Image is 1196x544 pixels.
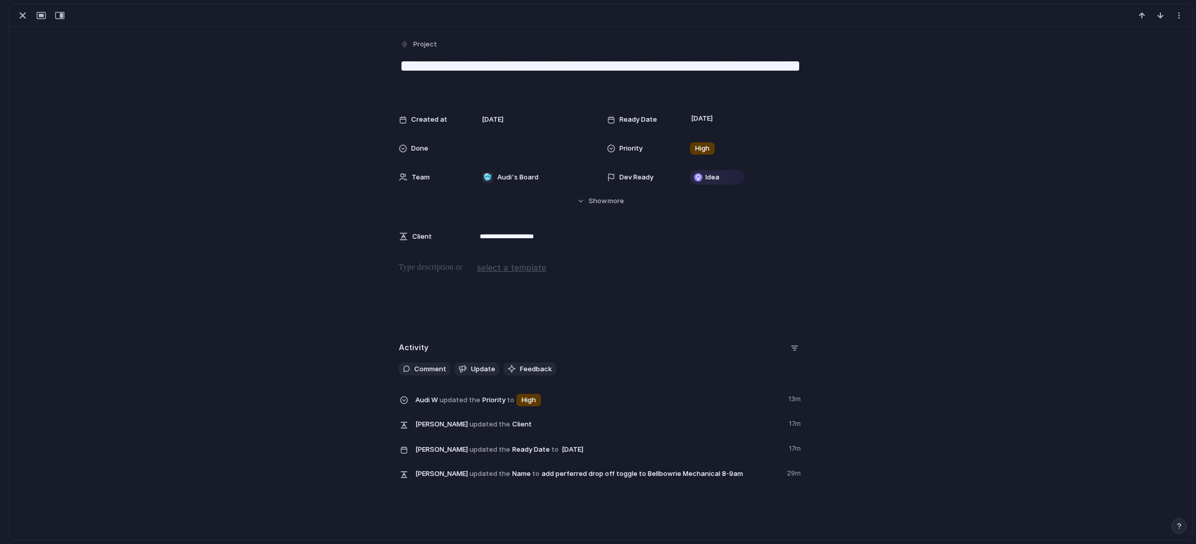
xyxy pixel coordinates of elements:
[411,114,447,125] span: Created at
[482,172,493,183] div: 🥶
[497,172,538,183] span: Audi's Board
[619,114,657,125] span: Ready Date
[399,342,429,354] h2: Activity
[412,172,430,183] span: Team
[415,441,783,457] span: Ready Date
[507,395,514,405] span: to
[413,39,437,50] span: Project
[476,260,548,275] button: select a template
[415,417,783,431] span: Client
[559,443,586,456] span: [DATE]
[415,392,782,407] span: Priority
[608,196,624,206] span: more
[454,362,499,376] button: Update
[398,37,440,52] button: Project
[619,143,643,154] span: Priority
[415,419,468,430] span: [PERSON_NAME]
[532,469,540,479] span: to
[469,469,510,479] span: updated the
[469,419,510,430] span: updated the
[411,143,428,154] span: Done
[414,364,446,374] span: Comment
[688,112,716,125] span: [DATE]
[440,395,480,405] span: updated the
[471,364,495,374] span: Update
[705,172,719,183] span: Idea
[477,261,546,274] span: select a template
[521,395,536,405] span: High
[482,114,503,125] span: [DATE]
[789,417,803,429] span: 17m
[412,232,432,242] span: Client
[415,395,438,405] span: Audi W
[415,469,468,479] span: [PERSON_NAME]
[695,143,710,154] span: High
[415,444,468,455] span: [PERSON_NAME]
[788,392,803,404] span: 13m
[787,466,803,479] span: 29m
[520,364,552,374] span: Feedback
[619,172,653,183] span: Dev Ready
[551,444,559,455] span: to
[469,444,510,455] span: updated the
[399,362,450,376] button: Comment
[503,362,556,376] button: Feedback
[415,466,781,481] span: Name add perferred drop off toggle to Bellbowrie Mechanical 8-9am
[399,192,803,210] button: Showmore
[789,441,803,454] span: 17m
[588,196,607,206] span: Show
